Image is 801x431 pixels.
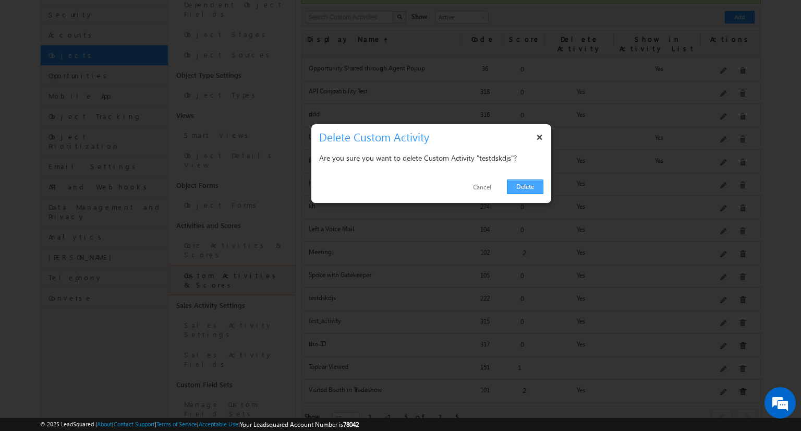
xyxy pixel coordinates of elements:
[97,421,112,427] a: About
[319,151,544,164] div: Are you sure you want to delete Custom Activity "testdskdjs"?
[171,5,196,30] div: Minimize live chat window
[54,55,175,68] div: Chat with us now
[142,321,189,336] em: Start Chat
[40,420,359,429] span: © 2025 LeadSquared | | | | |
[531,128,548,146] button: ×
[18,55,44,68] img: d_60004797649_company_0_60004797649
[199,421,238,427] a: Acceptable Use
[463,180,502,195] a: Cancel
[156,421,197,427] a: Terms of Service
[343,421,359,428] span: 78042
[114,421,155,427] a: Contact Support
[507,179,543,194] a: Delete
[240,421,359,428] span: Your Leadsquared Account Number is
[319,128,548,146] h3: Delete Custom Activity
[14,97,190,313] textarea: Type your message and hit 'Enter'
